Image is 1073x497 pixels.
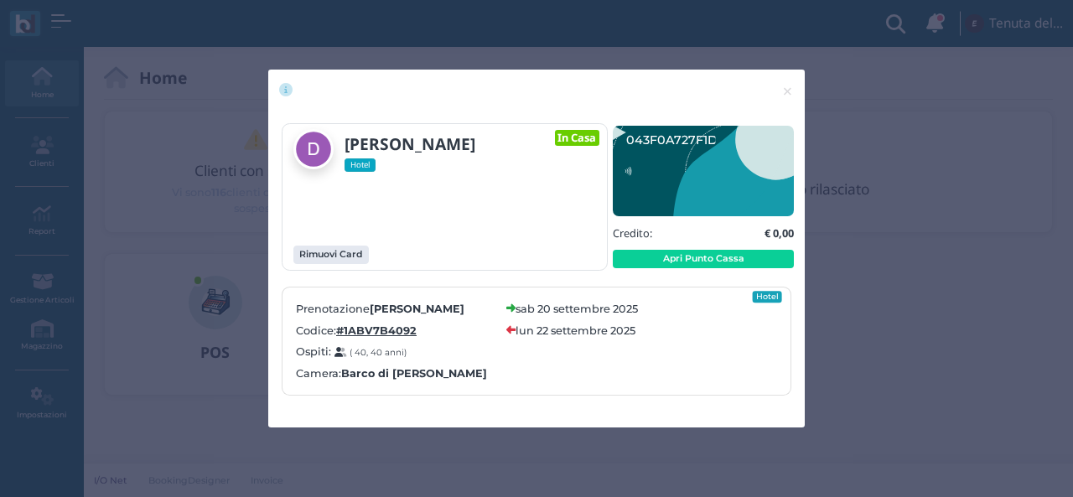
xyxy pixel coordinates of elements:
div: Hotel [753,291,782,303]
button: Apri Punto Cassa [613,250,794,268]
label: lun 22 settembre 2025 [516,323,635,339]
b: [PERSON_NAME] [345,132,475,155]
label: Camera: [296,365,487,381]
text: 043F0A727F1D95 [626,132,732,148]
small: ( 40, 40 anni) [350,347,407,358]
label: sab 20 settembre 2025 [516,301,638,317]
b: Barco di [PERSON_NAME] [341,365,487,381]
b: In Casa [557,130,596,145]
h5: Credito: [613,227,652,239]
b: #1ABV7B4092 [336,324,417,337]
a: [PERSON_NAME] Hotel [293,129,517,172]
a: #1ABV7B4092 [336,323,417,339]
button: Rimuovi Card [293,246,369,264]
span: Hotel [345,158,376,172]
label: Prenotazione [296,301,496,317]
b: € 0,00 [765,225,794,241]
label: Codice: [296,323,496,339]
label: Ospiti: [296,344,496,360]
b: [PERSON_NAME] [370,303,464,315]
img: Davide Bolognese [293,129,334,169]
span: × [781,80,794,102]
